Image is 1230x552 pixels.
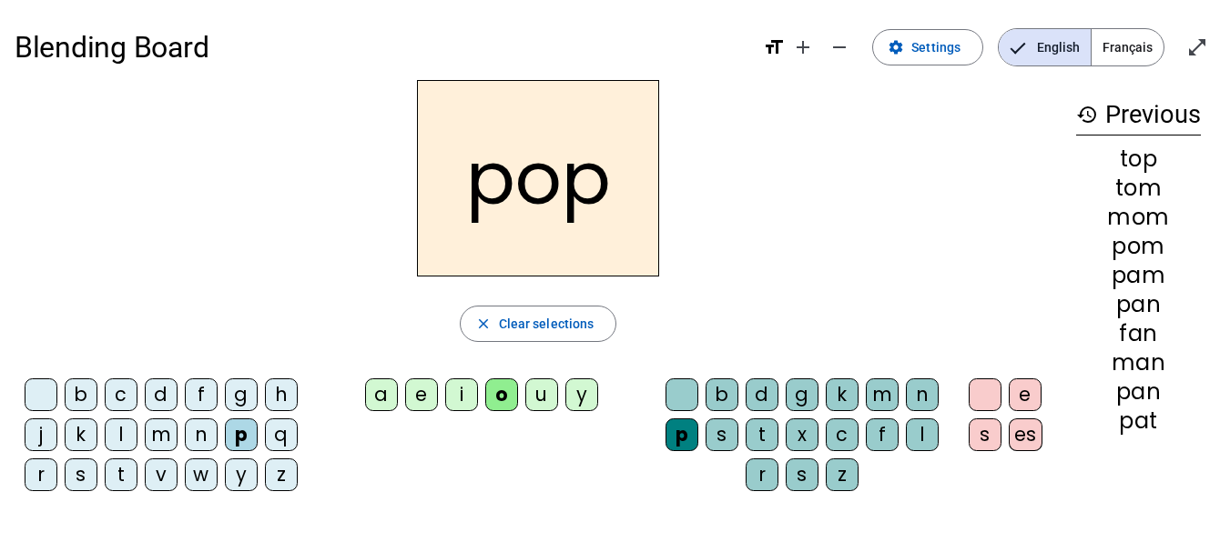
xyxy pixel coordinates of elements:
div: x [786,418,818,451]
div: s [969,418,1001,451]
div: k [826,378,859,411]
div: pan [1076,381,1201,403]
div: top [1076,148,1201,170]
span: Clear selections [499,313,595,335]
div: m [866,378,899,411]
div: y [565,378,598,411]
mat-icon: remove [828,36,850,58]
h2: pop [417,80,659,276]
div: pam [1076,265,1201,286]
div: pat [1076,410,1201,432]
div: e [405,378,438,411]
span: Français [1092,29,1164,65]
mat-icon: add [792,36,814,58]
div: b [65,378,97,411]
div: n [185,418,218,451]
div: j [25,418,57,451]
div: z [826,458,859,491]
div: n [906,378,939,411]
h3: Previous [1076,95,1201,135]
div: c [826,418,859,451]
div: f [185,378,218,411]
div: f [866,418,899,451]
div: b [706,378,738,411]
div: z [265,458,298,491]
div: t [746,418,778,451]
div: u [525,378,558,411]
div: d [746,378,778,411]
button: Increase font size [785,29,821,65]
div: a [365,378,398,411]
div: man [1076,352,1201,374]
div: s [65,458,97,491]
mat-icon: settings [888,39,904,55]
div: k [65,418,97,451]
mat-icon: close [475,316,492,332]
div: m [145,418,178,451]
div: mom [1076,206,1201,228]
div: g [225,378,258,411]
div: y [225,458,258,491]
h1: Blending Board [15,18,748,76]
button: Decrease font size [821,29,858,65]
div: r [25,458,57,491]
button: Enter full screen [1179,29,1215,65]
div: es [1009,418,1042,451]
div: r [746,458,778,491]
button: Clear selections [460,306,617,342]
div: v [145,458,178,491]
div: l [105,418,137,451]
div: w [185,458,218,491]
mat-icon: history [1076,104,1098,125]
div: d [145,378,178,411]
div: g [786,378,818,411]
div: c [105,378,137,411]
div: h [265,378,298,411]
div: p [666,418,698,451]
div: q [265,418,298,451]
div: p [225,418,258,451]
div: pan [1076,294,1201,316]
div: pom [1076,236,1201,257]
div: s [786,458,818,491]
mat-icon: format_size [763,36,785,58]
div: s [706,418,738,451]
div: o [485,378,518,411]
mat-button-toggle-group: Language selection [998,28,1164,66]
div: l [906,418,939,451]
div: e [1009,378,1042,411]
button: Settings [872,29,983,65]
div: tom [1076,177,1201,199]
span: English [999,29,1091,65]
mat-icon: open_in_full [1186,36,1208,58]
span: Settings [911,36,961,58]
div: i [445,378,478,411]
div: fan [1076,323,1201,345]
div: t [105,458,137,491]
